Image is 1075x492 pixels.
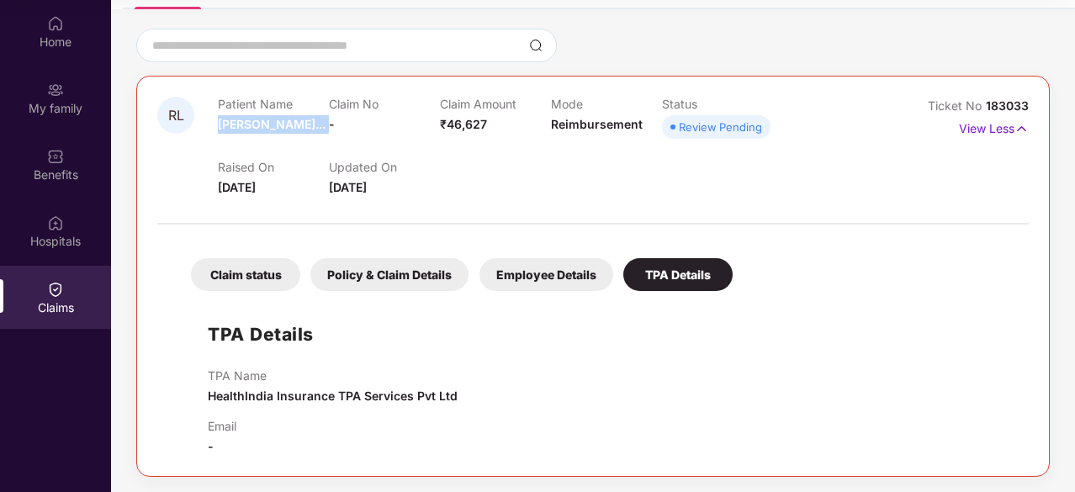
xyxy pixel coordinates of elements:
[168,108,184,123] span: RL
[440,97,551,111] p: Claim Amount
[551,97,662,111] p: Mode
[662,97,773,111] p: Status
[329,97,440,111] p: Claim No
[986,98,1029,113] span: 183033
[47,82,64,98] img: svg+xml;base64,PHN2ZyB3aWR0aD0iMjAiIGhlaWdodD0iMjAiIHZpZXdCb3g9IjAgMCAyMCAyMCIgZmlsbD0ibm9uZSIgeG...
[218,180,256,194] span: [DATE]
[218,160,329,174] p: Raised On
[329,160,440,174] p: Updated On
[47,15,64,32] img: svg+xml;base64,PHN2ZyBpZD0iSG9tZSIgeG1sbnM9Imh0dHA6Ly93d3cudzMub3JnLzIwMDAvc3ZnIiB3aWR0aD0iMjAiIG...
[310,258,469,291] div: Policy & Claim Details
[1014,119,1029,138] img: svg+xml;base64,PHN2ZyB4bWxucz0iaHR0cDovL3d3dy53My5vcmcvMjAwMC9zdmciIHdpZHRoPSIxNyIgaGVpZ2h0PSIxNy...
[329,180,367,194] span: [DATE]
[679,119,762,135] div: Review Pending
[623,258,733,291] div: TPA Details
[208,320,314,348] h1: TPA Details
[551,117,643,131] span: Reimbursement
[208,368,458,383] p: TPA Name
[529,39,543,52] img: svg+xml;base64,PHN2ZyBpZD0iU2VhcmNoLTMyeDMyIiB4bWxucz0iaHR0cDovL3d3dy53My5vcmcvMjAwMC9zdmciIHdpZH...
[47,148,64,165] img: svg+xml;base64,PHN2ZyBpZD0iQmVuZWZpdHMiIHhtbG5zPSJodHRwOi8vd3d3LnczLm9yZy8yMDAwL3N2ZyIgd2lkdGg9Ij...
[440,117,487,131] span: ₹46,627
[928,98,986,113] span: Ticket No
[47,214,64,231] img: svg+xml;base64,PHN2ZyBpZD0iSG9zcGl0YWxzIiB4bWxucz0iaHR0cDovL3d3dy53My5vcmcvMjAwMC9zdmciIHdpZHRoPS...
[218,117,326,131] span: [PERSON_NAME]...
[208,439,214,453] span: -
[329,117,335,131] span: -
[218,97,329,111] p: Patient Name
[191,258,300,291] div: Claim status
[47,281,64,298] img: svg+xml;base64,PHN2ZyBpZD0iQ2xhaW0iIHhtbG5zPSJodHRwOi8vd3d3LnczLm9yZy8yMDAwL3N2ZyIgd2lkdGg9IjIwIi...
[208,389,458,403] span: HealthIndia Insurance TPA Services Pvt Ltd
[959,115,1029,138] p: View Less
[479,258,613,291] div: Employee Details
[208,419,236,433] p: Email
